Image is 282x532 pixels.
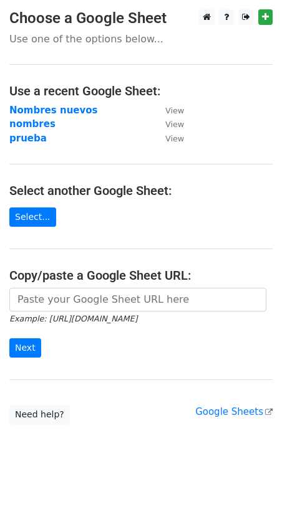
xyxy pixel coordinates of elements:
small: Example: [URL][DOMAIN_NAME] [9,314,137,323]
h4: Copy/paste a Google Sheet URL: [9,268,273,283]
a: Google Sheets [195,406,273,417]
a: prueba [9,133,47,144]
small: View [165,120,184,129]
p: Use one of the options below... [9,32,273,45]
input: Next [9,338,41,358]
small: View [165,106,184,115]
a: View [153,118,184,130]
h3: Choose a Google Sheet [9,9,273,27]
a: nombres [9,118,56,130]
small: View [165,134,184,143]
iframe: Chat Widget [220,472,282,532]
a: Select... [9,207,56,227]
h4: Use a recent Google Sheet: [9,83,273,98]
a: Nombres nuevos [9,105,98,116]
a: Need help? [9,405,70,424]
a: View [153,133,184,144]
h4: Select another Google Sheet: [9,183,273,198]
input: Paste your Google Sheet URL here [9,288,266,311]
a: View [153,105,184,116]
